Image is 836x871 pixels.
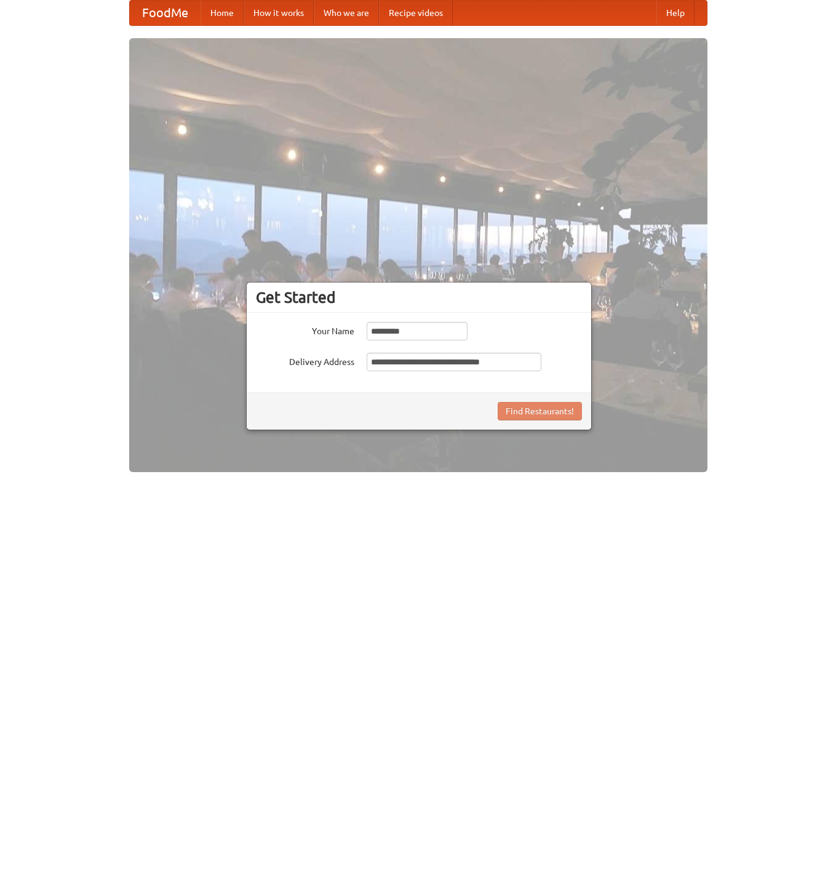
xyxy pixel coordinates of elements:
[256,322,354,337] label: Your Name
[498,402,582,420] button: Find Restaurants!
[201,1,244,25] a: Home
[656,1,695,25] a: Help
[256,353,354,368] label: Delivery Address
[379,1,453,25] a: Recipe videos
[256,288,582,307] h3: Get Started
[244,1,314,25] a: How it works
[314,1,379,25] a: Who we are
[130,1,201,25] a: FoodMe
